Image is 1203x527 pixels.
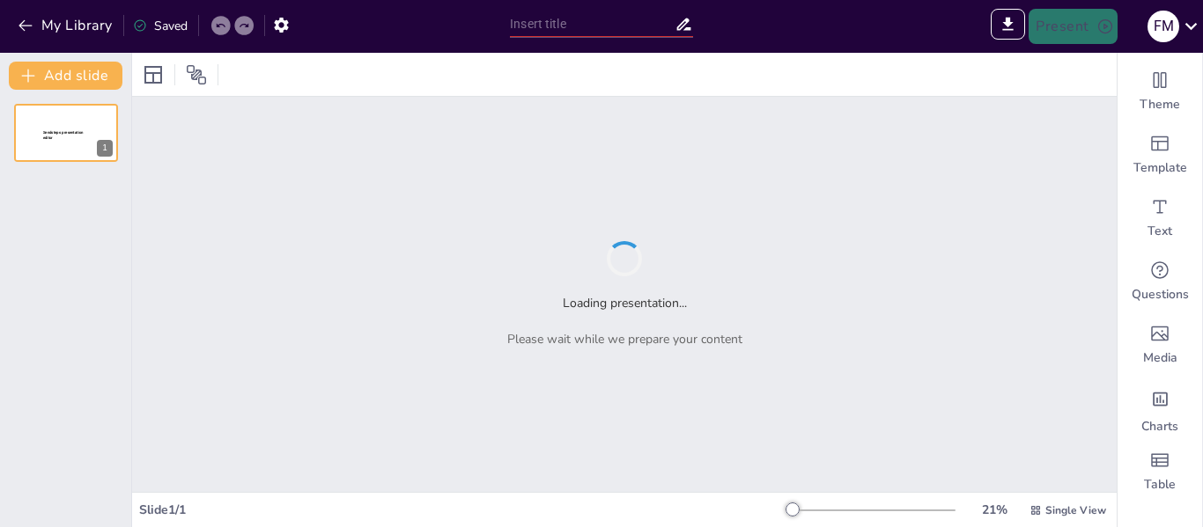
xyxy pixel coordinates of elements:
div: 1 [14,104,118,162]
div: Slide 1 / 1 [139,501,786,519]
p: Please wait while we prepare your content [507,330,742,348]
h2: Loading presentation... [563,294,687,312]
div: Layout [139,61,167,89]
div: 1 [97,140,113,157]
span: Media [1143,349,1177,367]
span: Sendsteps presentation editor [43,130,84,140]
span: Charts [1141,418,1178,436]
span: Text [1148,223,1172,240]
button: F M [1148,9,1179,44]
span: Table [1144,476,1176,494]
div: Add a table [1118,440,1202,503]
span: Single View [1045,502,1106,518]
div: F M [1148,11,1179,42]
div: Add text boxes [1118,187,1202,250]
span: Export to PowerPoint [991,9,1025,44]
span: Questions [1132,286,1189,304]
div: Change the overall theme [1118,60,1202,123]
button: Present [1029,9,1117,44]
div: Saved [133,17,188,35]
button: My Library [13,11,120,40]
span: Theme [1140,96,1180,113]
span: Position [186,64,207,85]
div: 21 % [973,501,1015,519]
div: Add charts and graphs [1118,377,1202,440]
input: Insert title [510,11,675,37]
div: Add ready made slides [1118,123,1202,187]
div: Add images, graphics, shapes or video [1118,313,1202,377]
span: Template [1133,159,1187,177]
button: Add slide [9,62,122,90]
div: Get real-time input from your audience [1118,250,1202,313]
